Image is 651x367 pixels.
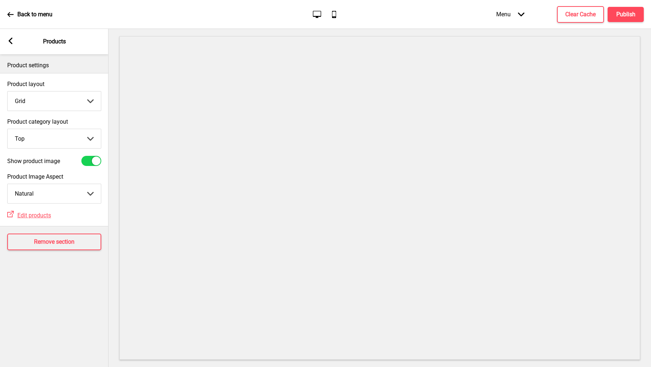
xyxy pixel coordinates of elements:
[608,7,644,22] button: Publish
[17,10,52,18] p: Back to menu
[7,61,101,69] p: Product settings
[34,238,75,246] h4: Remove section
[489,4,532,25] div: Menu
[557,6,604,23] button: Clear Cache
[14,212,51,219] a: Edit products
[7,5,52,24] a: Back to menu
[565,10,596,18] h4: Clear Cache
[7,158,60,165] label: Show product image
[43,38,66,46] p: Products
[616,10,635,18] h4: Publish
[7,234,101,250] button: Remove section
[17,212,51,219] span: Edit products
[7,118,101,125] label: Product category layout
[7,173,101,180] label: Product Image Aspect
[7,81,101,88] label: Product layout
